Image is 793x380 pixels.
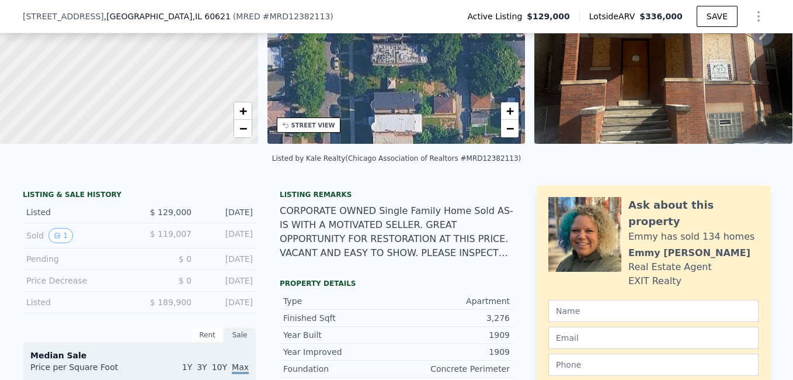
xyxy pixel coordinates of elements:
[506,103,514,118] span: +
[26,296,130,308] div: Listed
[396,295,510,307] div: Apartment
[233,11,333,22] div: ( )
[639,12,683,21] span: $336,000
[283,312,396,324] div: Finished Sqft
[201,296,253,308] div: [DATE]
[506,121,514,136] span: −
[396,329,510,341] div: 1909
[234,102,252,120] a: Zoom in
[150,229,192,239] span: $ 119,007
[628,230,754,244] div: Emmy has sold 134 homes
[283,295,396,307] div: Type
[104,11,231,22] span: , [GEOGRAPHIC_DATA]
[201,228,253,243] div: [DATE]
[280,279,513,288] div: Property details
[150,298,192,307] span: $ 189,900
[30,361,140,380] div: Price per Square Foot
[263,12,331,21] span: # MRD12382113
[191,327,224,343] div: Rent
[396,346,510,358] div: 1909
[182,362,192,372] span: 1Y
[234,120,252,137] a: Zoom out
[272,154,521,163] div: Listed by Kale Realty (Chicago Association of Realtors #MRD12382113)
[548,327,759,349] input: Email
[501,120,519,137] a: Zoom out
[150,208,192,217] span: $ 129,000
[212,362,227,372] span: 10Y
[283,346,396,358] div: Year Improved
[283,363,396,375] div: Foundation
[589,11,639,22] span: Lotside ARV
[628,197,759,230] div: Ask about this property
[747,5,770,28] button: Show Options
[283,329,396,341] div: Year Built
[239,103,246,118] span: +
[291,121,335,130] div: STREET VIEW
[527,11,570,22] span: $129,000
[197,362,207,372] span: 3Y
[236,12,260,21] span: MRED
[201,275,253,286] div: [DATE]
[548,354,759,376] input: Phone
[628,274,681,288] div: EXIT Realty
[548,300,759,322] input: Name
[48,228,73,243] button: View historical data
[467,11,527,22] span: Active Listing
[30,350,249,361] div: Median Sale
[628,260,712,274] div: Real Estate Agent
[280,190,513,199] div: Listing remarks
[179,254,192,264] span: $ 0
[26,206,130,218] div: Listed
[26,253,130,265] div: Pending
[179,276,192,285] span: $ 0
[232,362,249,374] span: Max
[201,253,253,265] div: [DATE]
[628,246,750,260] div: Emmy [PERSON_NAME]
[192,12,230,21] span: , IL 60621
[280,204,513,260] div: CORPORATE OWNED Single Family Home Sold AS-IS WITH A MOTIVATED SELLER. GREAT OPPORTUNITY FOR REST...
[501,102,519,120] a: Zoom in
[201,206,253,218] div: [DATE]
[26,228,130,243] div: Sold
[396,312,510,324] div: 3,276
[26,275,130,286] div: Price Decrease
[239,121,246,136] span: −
[697,6,738,27] button: SAVE
[224,327,256,343] div: Sale
[23,11,104,22] span: [STREET_ADDRESS]
[396,363,510,375] div: Concrete Perimeter
[23,190,256,202] div: LISTING & SALE HISTORY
